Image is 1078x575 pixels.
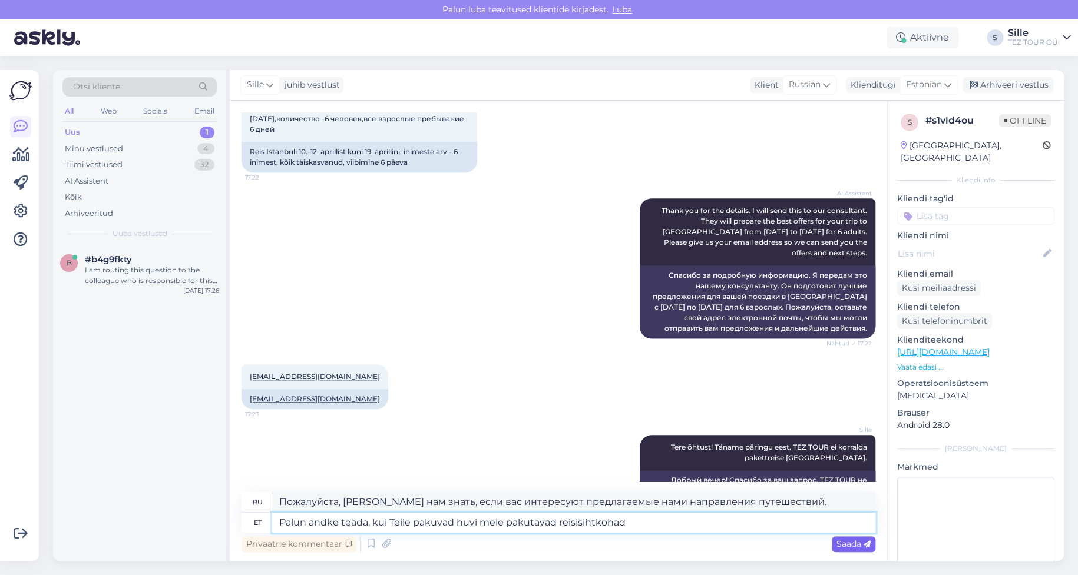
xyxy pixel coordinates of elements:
p: Kliendi tag'id [897,192,1054,205]
div: 4 [197,143,214,155]
div: Küsi meiliaadressi [897,280,981,296]
div: [PERSON_NAME] [897,443,1054,454]
span: b [67,258,72,267]
div: I am routing this question to the colleague who is responsible for this topic. The reply might ta... [85,265,219,286]
span: Otsi kliente [73,81,120,93]
span: AI Assistent [828,189,872,198]
p: Kliendi email [897,268,1054,280]
span: Поездка в [GEOGRAPHIC_DATA] с [DATE]-[DATE] по [DATE],количество -6 человек,все взрослые пребыван... [250,104,466,134]
span: Tere õhtust! Täname päringu eest. TEZ TOUR ei korralda pakettreise [GEOGRAPHIC_DATA]. [671,443,869,462]
div: Kliendi info [897,175,1054,185]
div: Sille [1008,28,1058,38]
span: 17:22 [245,173,289,182]
input: Lisa tag [897,207,1054,225]
div: et [254,513,262,533]
div: Reis Istanbuli 10.-12. aprillist kuni 19. aprillini, inimeste arv - 6 inimest, kõik täiskasvanud,... [242,142,477,172]
div: [GEOGRAPHIC_DATA], [GEOGRAPHIC_DATA] [901,139,1043,164]
p: Kliendi nimi [897,230,1054,242]
div: S [987,29,1003,46]
span: Uued vestlused [113,228,167,239]
span: Sille [247,78,264,91]
p: Kliendi telefon [897,301,1054,313]
div: Arhiveeritud [65,208,113,220]
p: Klienditeekond [897,334,1054,346]
p: Operatsioonisüsteem [897,377,1054,390]
img: Askly Logo [9,79,32,102]
div: ru [253,492,263,512]
span: #b4g9fkty [85,254,132,265]
div: Uus [65,127,80,138]
div: Socials [141,104,170,119]
span: Russian [789,78,821,91]
span: Offline [999,114,1051,127]
span: Sille [828,426,872,434]
p: Märkmed [897,461,1054,473]
div: juhib vestlust [280,79,340,91]
a: [EMAIL_ADDRESS][DOMAIN_NAME] [250,394,380,403]
div: 32 [194,159,214,171]
textarea: Palun andke teada, kui Teile pakuvad huvi meie pakutavad reisisihtkohad [272,513,875,533]
div: Tiimi vestlused [65,159,123,171]
div: Arhiveeri vestlus [963,77,1053,93]
span: Luba [609,4,636,15]
div: All [62,104,76,119]
div: Küsi telefoninumbrit [897,313,992,329]
textarea: Пожалуйста, [PERSON_NAME] нам знать, если вас интересуют предлагаемые нами направления путешествий. [272,492,875,512]
a: SilleTEZ TOUR OÜ [1008,28,1071,47]
input: Lisa nimi [898,247,1041,260]
div: Спасибо за подробную информацию. Я передам это нашему консультанту. Он подготовит лучшие предложе... [640,265,875,338]
div: Privaatne kommentaar [242,536,356,552]
a: [URL][DOMAIN_NAME] [897,347,990,357]
span: Nähtud ✓ 17:22 [826,339,872,348]
span: Estonian [906,78,942,91]
p: [MEDICAL_DATA] [897,390,1054,402]
p: Vaata edasi ... [897,362,1054,373]
div: Web [98,104,119,119]
div: AI Assistent [65,175,108,187]
div: # s1vld4ou [925,114,999,128]
span: 17:23 [245,410,289,418]
div: Добрый вечер! Спасибо за ваш запрос. TEZ TOUR не организует пакетные туры в [GEOGRAPHIC_DATA]. [640,470,875,501]
div: Email [192,104,217,119]
div: Klient [750,79,779,91]
div: TEZ TOUR OÜ [1008,38,1058,47]
p: Android 28.0 [897,419,1054,431]
span: Saada [836,539,871,549]
div: Minu vestlused [65,143,123,155]
p: Brauser [897,407,1054,419]
div: 1 [200,127,214,138]
a: [EMAIL_ADDRESS][DOMAIN_NAME] [250,372,380,381]
span: Thank you for the details. I will send this to our consultant. They will prepare the best offers ... [662,206,869,257]
div: [DATE] 17:26 [183,286,219,295]
div: Aktiivne [887,27,958,48]
div: Kõik [65,191,82,203]
div: Klienditugi [846,79,896,91]
span: s [908,118,912,127]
